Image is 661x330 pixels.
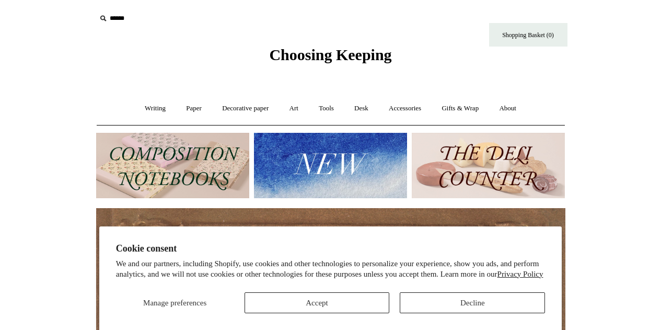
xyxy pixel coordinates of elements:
[345,95,378,122] a: Desk
[135,95,175,122] a: Writing
[269,46,391,63] span: Choosing Keeping
[213,95,278,122] a: Decorative paper
[400,292,545,313] button: Decline
[379,95,431,122] a: Accessories
[280,95,308,122] a: Art
[177,95,211,122] a: Paper
[309,95,343,122] a: Tools
[490,95,526,122] a: About
[489,23,567,47] a: Shopping Basket (0)
[96,133,249,198] img: 202302 Composition ledgers.jpg__PID:69722ee6-fa44-49dd-a067-31375e5d54ec
[245,292,390,313] button: Accept
[116,292,234,313] button: Manage preferences
[497,270,543,278] a: Privacy Policy
[116,259,546,279] p: We and our partners, including Shopify, use cookies and other technologies to personalize your ex...
[143,299,206,307] span: Manage preferences
[412,133,565,198] img: The Deli Counter
[254,133,407,198] img: New.jpg__PID:f73bdf93-380a-4a35-bcfe-7823039498e1
[432,95,488,122] a: Gifts & Wrap
[116,243,546,254] h2: Cookie consent
[269,54,391,62] a: Choosing Keeping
